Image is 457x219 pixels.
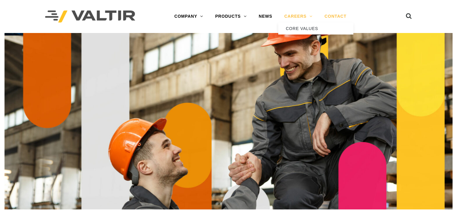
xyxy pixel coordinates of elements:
a: NEWS [253,10,278,22]
a: CONTACT [318,10,352,22]
img: Contact_1 [5,33,452,209]
img: Valtir [45,10,135,23]
a: CORE VALUES [278,22,353,34]
a: PRODUCTS [209,10,253,22]
a: CAREERS [278,10,318,22]
a: COMPANY [168,10,209,22]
